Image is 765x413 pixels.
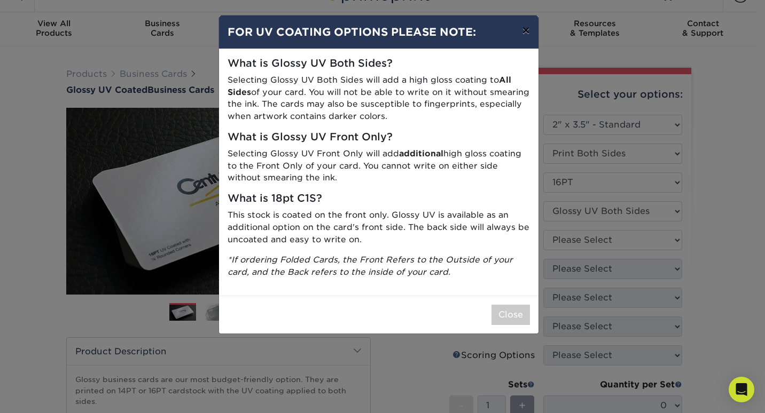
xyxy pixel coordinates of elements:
p: This stock is coated on the front only. Glossy UV is available as an additional option on the car... [228,209,530,245]
button: Close [491,305,530,325]
i: *If ordering Folded Cards, the Front Refers to the Outside of your card, and the Back refers to t... [228,255,513,277]
p: Selecting Glossy UV Front Only will add high gloss coating to the Front Only of your card. You ca... [228,148,530,184]
div: Open Intercom Messenger [729,377,754,402]
button: × [513,15,538,45]
h5: What is Glossy UV Front Only? [228,131,530,144]
strong: additional [399,148,443,158]
p: Selecting Glossy UV Both Sides will add a high gloss coating to of your card. You will not be abl... [228,74,530,123]
h5: What is Glossy UV Both Sides? [228,58,530,70]
strong: All Sides [228,75,511,97]
h4: FOR UV COATING OPTIONS PLEASE NOTE: [228,24,530,40]
h5: What is 18pt C1S? [228,193,530,205]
